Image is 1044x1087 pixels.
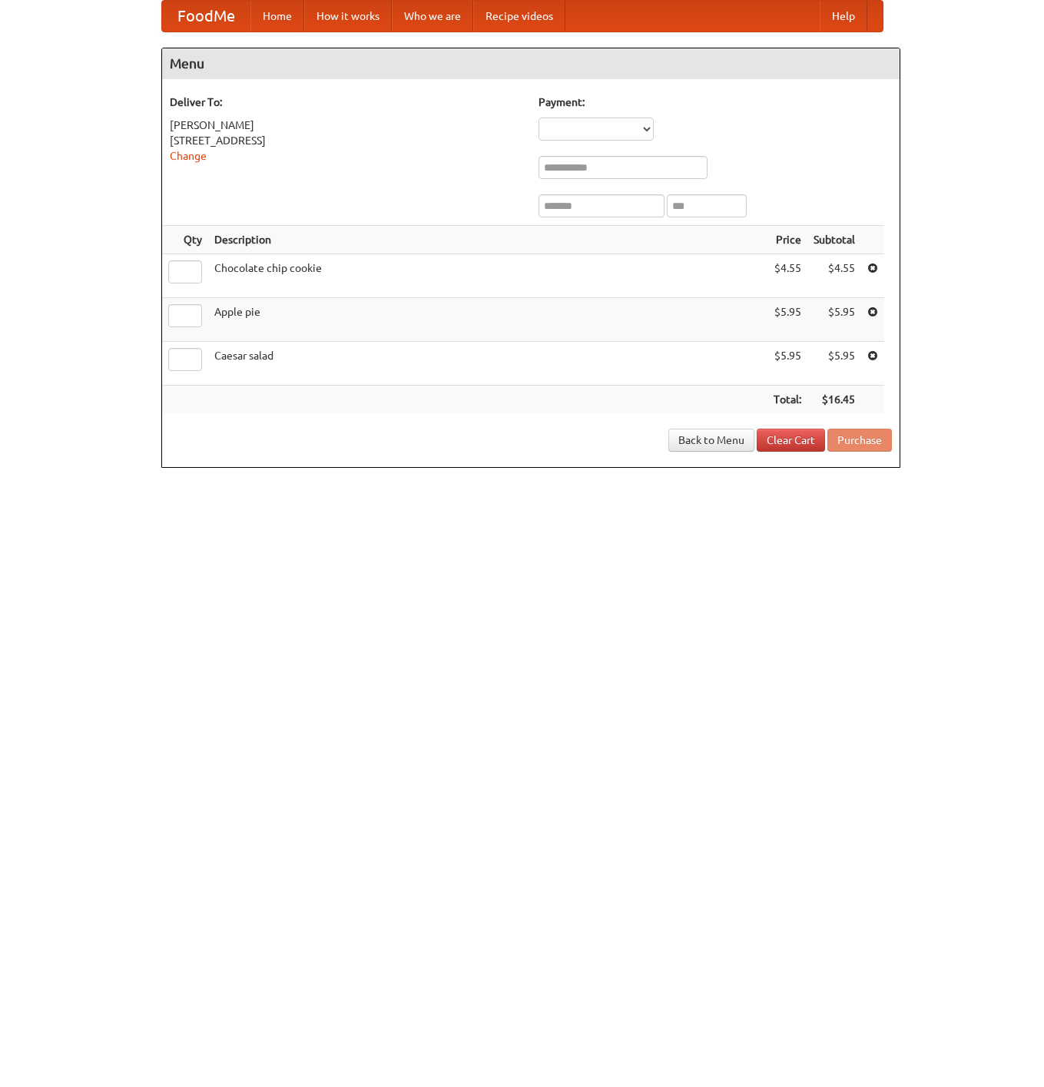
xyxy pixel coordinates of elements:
[807,226,861,254] th: Subtotal
[170,94,523,110] h5: Deliver To:
[767,226,807,254] th: Price
[767,386,807,414] th: Total:
[162,226,208,254] th: Qty
[757,429,825,452] a: Clear Cart
[807,342,861,386] td: $5.95
[807,254,861,298] td: $4.55
[304,1,392,31] a: How it works
[820,1,867,31] a: Help
[208,254,767,298] td: Chocolate chip cookie
[208,298,767,342] td: Apple pie
[827,429,892,452] button: Purchase
[162,48,900,79] h4: Menu
[170,133,523,148] div: [STREET_ADDRESS]
[170,118,523,133] div: [PERSON_NAME]
[473,1,565,31] a: Recipe videos
[392,1,473,31] a: Who we are
[807,386,861,414] th: $16.45
[170,150,207,162] a: Change
[767,254,807,298] td: $4.55
[208,342,767,386] td: Caesar salad
[767,298,807,342] td: $5.95
[162,1,250,31] a: FoodMe
[807,298,861,342] td: $5.95
[668,429,754,452] a: Back to Menu
[539,94,892,110] h5: Payment:
[767,342,807,386] td: $5.95
[208,226,767,254] th: Description
[250,1,304,31] a: Home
